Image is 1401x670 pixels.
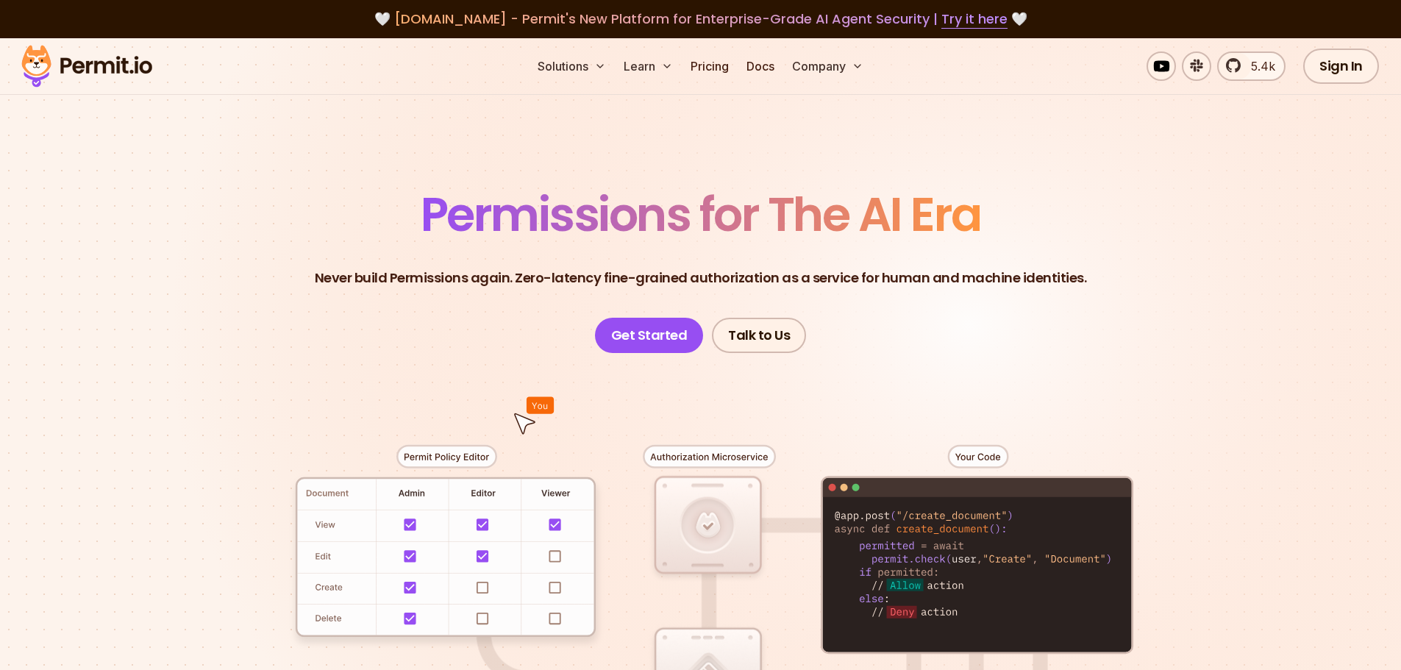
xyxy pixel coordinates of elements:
span: Permissions for The AI Era [421,182,981,247]
a: Docs [741,51,780,81]
p: Never build Permissions again. Zero-latency fine-grained authorization as a service for human and... [315,268,1087,288]
img: Permit logo [15,41,159,91]
span: [DOMAIN_NAME] - Permit's New Platform for Enterprise-Grade AI Agent Security | [394,10,1008,28]
a: Talk to Us [712,318,806,353]
button: Learn [618,51,679,81]
a: Sign In [1303,49,1379,84]
button: Solutions [532,51,612,81]
a: 5.4k [1217,51,1286,81]
a: Try it here [941,10,1008,29]
span: 5.4k [1242,57,1275,75]
button: Company [786,51,869,81]
a: Get Started [595,318,704,353]
div: 🤍 🤍 [35,9,1366,29]
a: Pricing [685,51,735,81]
